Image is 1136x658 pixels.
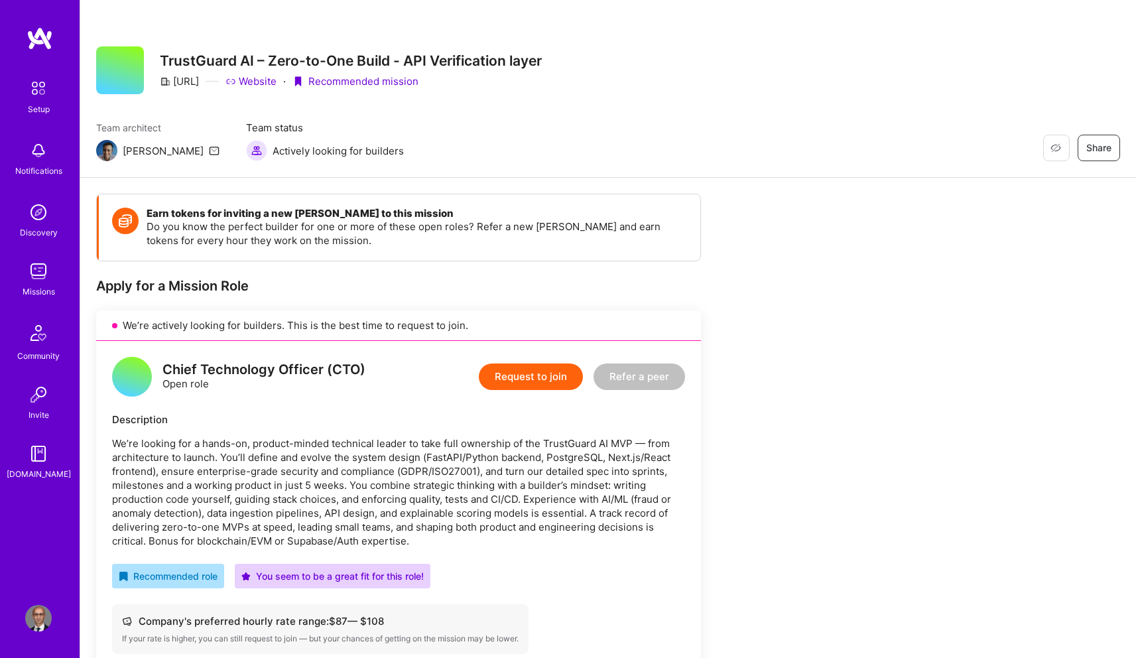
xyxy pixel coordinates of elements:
i: icon PurpleRibbon [292,76,303,87]
div: Missions [23,285,55,298]
div: Description [112,413,685,427]
p: We’re looking for a hands-on, product-minded technical leader to take full ownership of the Trust... [112,436,685,548]
i: icon PurpleStar [241,572,251,581]
img: Community [23,317,54,349]
div: Company's preferred hourly rate range: $ 87 — $ 108 [122,614,519,628]
span: Team architect [96,121,220,135]
i: icon CompanyGray [160,76,170,87]
div: Notifications [15,164,62,178]
div: Invite [29,408,49,422]
i: icon RecommendedBadge [119,572,128,581]
button: Share [1078,135,1120,161]
div: [URL] [160,74,199,88]
span: Actively looking for builders [273,144,404,158]
img: logo [27,27,53,50]
div: Recommended role [119,569,218,583]
div: Open role [162,363,365,391]
img: teamwork [25,258,52,285]
h3: TrustGuard AI – Zero-to-One Build - API Verification layer [160,52,542,69]
h4: Earn tokens for inviting a new [PERSON_NAME] to this mission [147,208,687,220]
img: guide book [25,440,52,467]
button: Request to join [479,363,583,390]
div: Recommended mission [292,74,418,88]
div: Community [17,349,60,363]
div: Apply for a Mission Role [96,277,701,295]
div: · [283,74,286,88]
img: Actively looking for builders [246,140,267,161]
div: [DOMAIN_NAME] [7,467,71,481]
a: User Avatar [22,605,55,631]
img: setup [25,74,52,102]
div: Setup [28,102,50,116]
i: icon Cash [122,616,132,626]
i: icon EyeClosed [1050,143,1061,153]
button: Refer a peer [594,363,685,390]
span: Share [1086,141,1111,155]
img: Invite [25,381,52,408]
img: bell [25,137,52,164]
img: Team Architect [96,140,117,161]
span: Team status [246,121,404,135]
a: Website [225,74,277,88]
p: Do you know the perfect builder for one or more of these open roles? Refer a new [PERSON_NAME] an... [147,220,687,247]
div: If your rate is higher, you can still request to join — but your chances of getting on the missio... [122,633,519,644]
img: User Avatar [25,605,52,631]
div: We’re actively looking for builders. This is the best time to request to join. [96,310,701,341]
div: [PERSON_NAME] [123,144,204,158]
img: Token icon [112,208,139,234]
i: icon Mail [209,145,220,156]
div: Chief Technology Officer (CTO) [162,363,365,377]
div: You seem to be a great fit for this role! [241,569,424,583]
img: discovery [25,199,52,226]
div: Discovery [20,226,58,239]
